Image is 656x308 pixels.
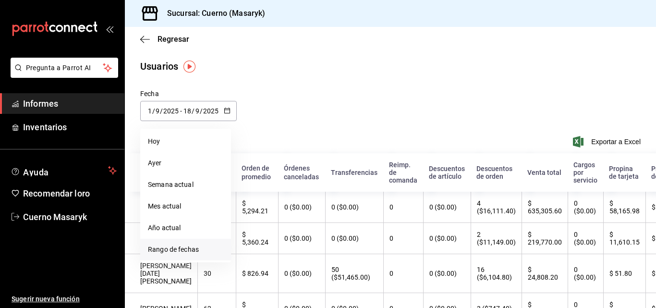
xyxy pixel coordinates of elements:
font: Órdenes canceladas [284,165,319,181]
font: Inventarios [23,122,67,132]
th: 0 ($0.00) [325,223,383,254]
font: - [180,107,182,115]
th: 0 ($0.00) [568,192,603,223]
th: $ 826.94 [236,254,278,293]
th: $ 58,165.98 [603,192,645,223]
th: $ 51.80 [603,254,645,293]
th: Reimp. de comanda [383,153,423,192]
th: [PERSON_NAME] [125,192,197,223]
a: Pregunta a Parrot AI [7,70,118,80]
font: Fecha [140,90,159,98]
input: Año [203,107,219,115]
font: Informes [23,99,58,109]
th: 0 ($0.00) [423,223,471,254]
input: Año [163,107,179,115]
th: 50 ($51,465.00) [325,254,383,293]
font: / [192,107,194,115]
th: 0 ($0.00) [278,254,325,293]
th: 0 ($0.00) [278,223,325,254]
button: Exportar a Excel [575,136,641,148]
font: Sugerir nueva función [12,295,80,303]
th: 0 ($0.00) [278,192,325,223]
font: Año actual [148,224,181,232]
th: $ 5,294.21 [236,192,278,223]
font: Sucursal: Cuerno (Masaryk) [167,9,265,18]
th: 0 ($0.00) [423,254,471,293]
font: Ayuda [23,167,49,177]
button: abrir_cajón_menú [106,25,113,33]
font: Cuerno Masaryk [23,212,87,222]
img: Marcador de información sobre herramientas [183,61,195,73]
font: Exportar a Excel [591,138,641,146]
th: [PERSON_NAME] [DATE][PERSON_NAME] [125,254,197,293]
input: Día [147,107,152,115]
th: $ 635,305.60 [522,192,568,223]
font: Recomendar loro [23,188,90,198]
button: Pregunta a Parrot AI [11,58,118,78]
font: Regresar [158,35,189,44]
th: 0 ($0.00) [568,254,603,293]
input: Mes [195,107,200,115]
th: 16 ($6,104.80) [471,254,522,293]
button: Regresar [140,35,189,44]
th: 0 [383,223,423,254]
font: / [160,107,163,115]
th: 0 ($0.00) [325,192,383,223]
th: 0 [383,254,423,293]
th: [PERSON_NAME] [125,223,197,254]
input: Día [183,107,192,115]
th: 0 ($0.00) [568,223,603,254]
font: / [200,107,203,115]
font: Hoy [148,137,160,145]
th: Transferencias [325,153,383,192]
th: $ 5,360.24 [236,223,278,254]
th: $ 24,808.20 [522,254,568,293]
th: Descuentos de artículo [423,153,471,192]
th: Cargos por servicio [568,153,603,192]
font: Ayer [148,159,162,167]
font: Orden de promedio [242,165,271,181]
font: Usuarios [140,61,178,72]
th: 30 [197,254,236,293]
th: $ 219,770.00 [522,223,568,254]
font: Pregunta a Parrot AI [26,64,91,72]
th: 0 ($0.00) [423,192,471,223]
font: Rango de fechas [148,246,199,253]
font: Semana actual [148,181,194,188]
th: Venta total [522,153,568,192]
th: 4 ($16,111.40) [471,192,522,223]
th: Descuentos de orden [471,153,522,192]
th: 2 ($11,149.00) [471,223,522,254]
th: Propina de tarjeta [603,153,645,192]
th: 0 [383,192,423,223]
font: / [152,107,155,115]
th: $ 11,610.15 [603,223,645,254]
input: Mes [155,107,160,115]
font: Mes actual [148,202,181,210]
